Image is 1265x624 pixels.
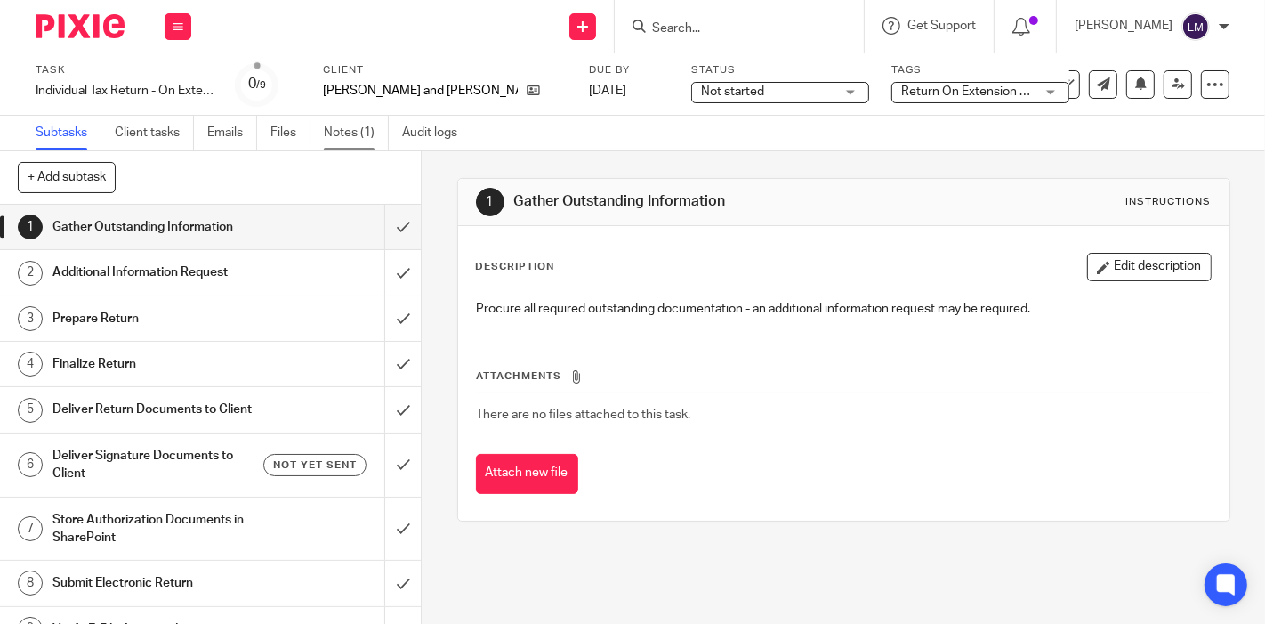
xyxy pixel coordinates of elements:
[18,516,43,541] div: 7
[650,21,810,37] input: Search
[270,116,310,150] a: Files
[52,506,262,552] h1: Store Authorization Documents in SharePoint
[52,214,262,240] h1: Gather Outstanding Information
[323,82,518,100] p: [PERSON_NAME] and [PERSON_NAME]
[18,215,43,239] div: 1
[402,116,471,150] a: Audit logs
[115,116,194,150] a: Client tasks
[52,442,262,488] h1: Deliver Signature Documents to Client
[36,63,214,77] label: Task
[36,116,101,150] a: Subtasks
[477,300,1211,318] p: Procure all required outstanding documentation - an additional information request may be required.
[52,305,262,332] h1: Prepare Return
[52,570,262,596] h1: Submit Electronic Return
[36,14,125,38] img: Pixie
[589,63,669,77] label: Due by
[477,371,562,381] span: Attachments
[18,352,43,377] div: 4
[18,261,43,286] div: 2
[52,351,262,377] h1: Finalize Return
[1087,253,1212,281] button: Edit description
[256,80,266,90] small: /9
[36,82,214,100] div: Individual Tax Return - On Extension
[476,260,555,274] p: Description
[907,20,976,32] span: Get Support
[18,571,43,596] div: 8
[52,396,262,423] h1: Deliver Return Documents to Client
[513,192,882,211] h1: Gather Outstanding Information
[18,162,116,192] button: + Add subtask
[273,458,357,473] span: Not yet sent
[18,452,43,477] div: 6
[701,85,764,98] span: Not started
[52,259,262,286] h1: Additional Information Request
[691,63,869,77] label: Status
[323,63,567,77] label: Client
[589,85,626,97] span: [DATE]
[248,74,266,94] div: 0
[18,398,43,423] div: 5
[18,306,43,331] div: 3
[207,116,257,150] a: Emails
[1126,195,1212,209] div: Instructions
[1075,17,1172,35] p: [PERSON_NAME]
[891,63,1069,77] label: Tags
[477,409,691,421] span: There are no files attached to this task.
[1181,12,1210,41] img: svg%3E
[324,116,389,150] a: Notes (1)
[476,188,504,216] div: 1
[901,85,1036,98] span: Return On Extension + 2
[476,454,578,494] button: Attach new file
